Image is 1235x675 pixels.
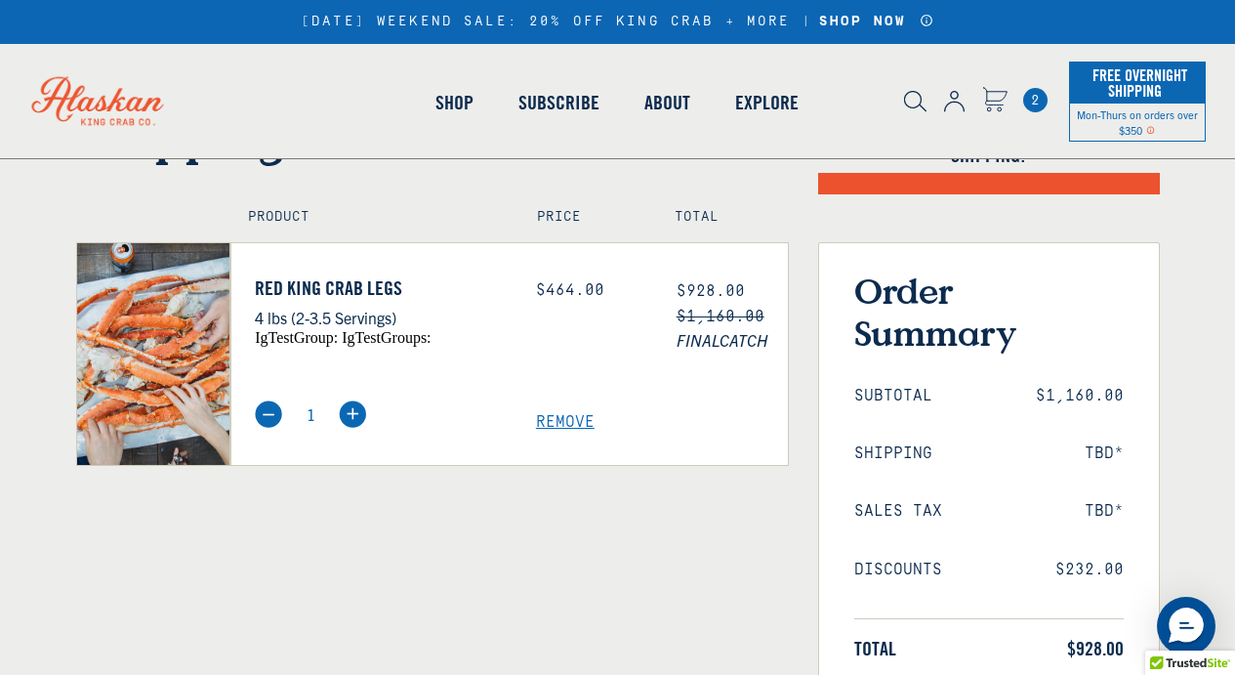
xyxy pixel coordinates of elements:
[255,329,338,346] span: igTestGroup:
[854,637,896,660] span: Total
[622,47,713,158] a: About
[854,270,1124,354] h3: Order Summary
[339,401,366,428] img: plus
[904,91,926,112] img: search
[76,108,789,165] h1: Shopping Cart
[854,444,932,463] span: Shipping
[677,327,788,353] span: FINALCATCH
[675,209,770,226] h4: Total
[677,282,745,300] span: $928.00
[342,329,431,346] span: igTestGroups:
[248,209,495,226] h4: Product
[1023,88,1048,112] span: 2
[854,387,932,405] span: Subtotal
[1146,123,1155,137] span: Shipping Notice Icon
[819,14,906,29] strong: SHOP NOW
[1023,88,1048,112] a: Cart
[1077,107,1198,137] span: Mon-Thurs on orders over $350
[677,308,764,325] s: $1,160.00
[812,14,913,30] a: SHOP NOW
[713,47,821,158] a: Explore
[944,91,965,112] img: account
[1088,61,1187,105] span: Free Overnight Shipping
[537,209,633,226] h4: Price
[301,14,934,30] div: [DATE] WEEKEND SALE: 20% OFF KING CRAB + MORE |
[1055,561,1124,579] span: $232.00
[496,47,622,158] a: Subscribe
[10,55,185,147] img: Alaskan King Crab Co. logo
[255,276,507,300] a: Red King Crab Legs
[1067,637,1124,660] span: $928.00
[77,243,230,465] img: Red King Crab Legs - 4 lbs (2-3.5 Servings)
[982,87,1008,115] a: Cart
[536,413,788,432] a: Remove
[1157,597,1215,655] div: Messenger Dummy Widget
[255,305,507,330] p: 4 lbs (2-3.5 Servings)
[854,502,942,521] span: Sales Tax
[854,561,942,579] span: Discounts
[1036,387,1124,405] span: $1,160.00
[413,47,496,158] a: Shop
[920,14,934,27] a: Announcement Bar Modal
[255,401,282,428] img: minus
[536,281,647,300] div: $464.00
